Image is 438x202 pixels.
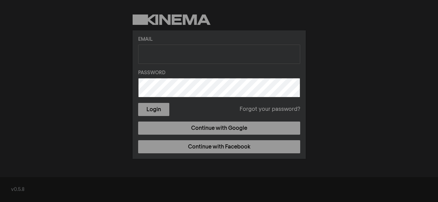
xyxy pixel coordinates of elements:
[11,186,427,193] div: v0.5.8
[138,122,300,135] a: Continue with Google
[138,69,300,77] label: Password
[240,105,300,114] a: Forgot your password?
[138,36,300,43] label: Email
[138,140,300,153] a: Continue with Facebook
[138,103,169,116] button: Login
